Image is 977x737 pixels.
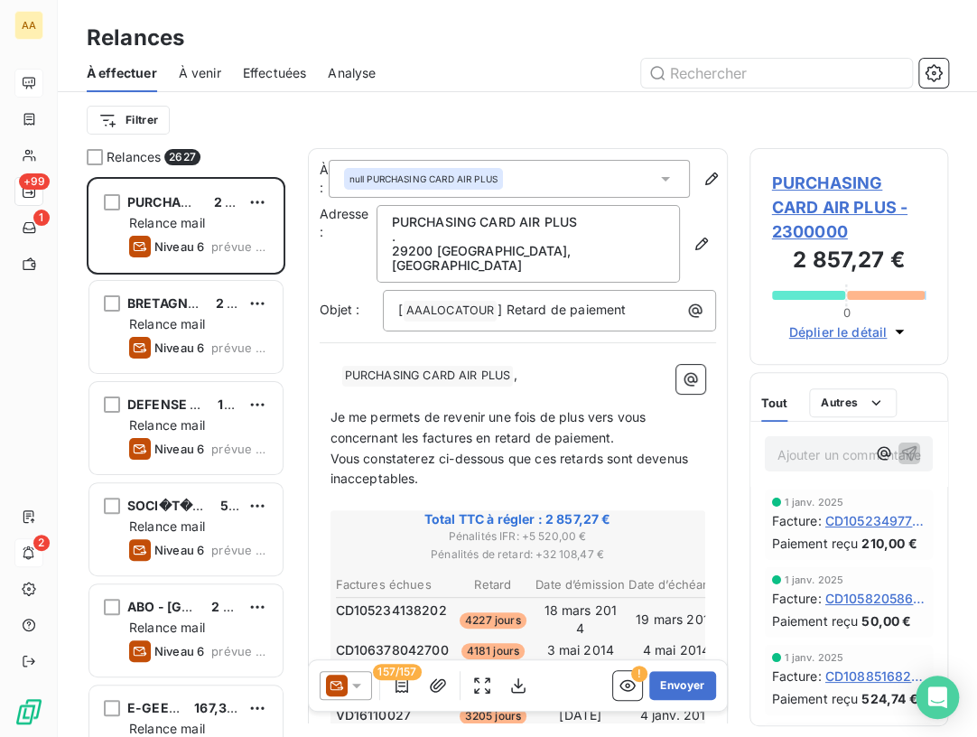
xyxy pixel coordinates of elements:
[127,700,189,715] span: E-GEE SA
[514,367,517,382] span: ,
[785,652,844,663] span: 1 janv. 2025
[788,322,887,341] span: Déplier le détail
[211,599,281,614] span: 2 033,49 €
[127,194,312,210] span: PURCHASING CARD AIR PLUS
[772,244,926,280] h3: 2 857,27 €
[535,575,626,594] th: Date d’émission
[129,316,205,331] span: Relance mail
[211,644,268,658] span: prévue depuis 1692 jours
[129,620,205,635] span: Relance mail
[772,511,822,530] span: Facture :
[342,366,514,387] span: PURCHASING CARD AIR PLUS
[641,59,912,88] input: Rechercher
[453,575,534,594] th: Retard
[398,302,403,317] span: [
[761,396,788,410] span: Tout
[349,173,498,185] span: null PURCHASING CARD AIR PLUS
[127,498,360,513] span: SOCI�T� URGENCE M�DICALES 56
[14,697,43,726] img: Logo LeanPay
[320,302,360,317] span: Objet :
[218,396,293,412] span: 10 385,95 €
[243,64,307,82] span: Effectuées
[392,229,665,244] p: .
[330,409,650,445] span: Je me permets de revenir une fois de plus vers vous concernant les factures en retard de paiement.
[320,161,329,197] label: À :
[87,22,184,54] h3: Relances
[14,11,43,40] div: AA
[336,706,412,724] span: VD16110027
[320,206,369,239] span: Adresse :
[861,611,911,630] span: 50,00 €
[785,497,844,508] span: 1 janv. 2025
[772,589,822,608] span: Facture :
[404,301,498,322] span: AAALOCATOUR
[772,534,859,553] span: Paiement reçu
[460,708,527,724] span: 3205 jours
[392,244,665,273] p: 29200 [GEOGRAPHIC_DATA] , [GEOGRAPHIC_DATA]
[330,451,693,487] span: Vous constaterez ci-dessous que ces retards sont devenus inacceptables.
[785,574,844,585] span: 1 janv. 2025
[216,295,285,311] span: 2 463,84 €
[535,640,626,660] td: 3 mai 2014
[335,575,451,594] th: Factures échues
[783,322,914,342] button: Déplier le détail
[211,442,268,456] span: prévue depuis 1847 jours
[154,644,204,658] span: Niveau 6
[87,106,170,135] button: Filtrer
[129,518,205,534] span: Relance mail
[129,215,205,230] span: Relance mail
[107,148,161,166] span: Relances
[535,705,626,725] td: [DATE]
[772,611,859,630] span: Paiement reçu
[535,601,626,639] td: 18 mars 2014
[628,601,724,639] td: 19 mars 2014
[861,534,917,553] span: 210,00 €
[154,239,204,254] span: Niveau 6
[19,173,50,190] span: +99
[842,305,850,320] span: 0
[328,64,376,82] span: Analyse
[333,528,703,545] span: Pénalités IFR : + 5 520,00 €
[336,641,449,659] span: CD106378042700
[498,302,626,317] span: ] Retard de paiement
[373,664,421,680] span: 157/157
[628,640,724,660] td: 4 mai 2014
[33,210,50,226] span: 1
[333,546,703,563] span: Pénalités de retard : + 32 108,47 €
[211,239,268,254] span: prévue depuis 4172 jours
[214,194,280,210] span: 2 857,27 €
[461,643,526,659] span: 4181 jours
[87,177,285,737] div: grid
[825,667,926,686] span: CD108851682100
[825,511,926,530] span: CD105234977100
[127,295,341,311] span: BRETAGNE PROTECTION SERVICE
[460,612,526,629] span: 4227 jours
[649,671,715,700] button: Envoyer
[129,417,205,433] span: Relance mail
[154,442,204,456] span: Niveau 6
[772,171,926,244] span: PURCHASING CARD AIR PLUS - 2300000
[33,535,50,551] span: 2
[87,64,157,82] span: À effectuer
[628,705,724,725] td: 4 janv. 2017
[825,589,926,608] span: CD105820586900
[916,676,959,719] div: Open Intercom Messenger
[127,396,393,412] span: DEFENSE ENVIRONNEMENT SERVICE LOR
[628,575,724,594] th: Date d’échéance
[772,689,859,708] span: Paiement reçu
[179,64,221,82] span: À venir
[154,341,204,355] span: Niveau 6
[333,510,703,528] span: Total TTC à régler : 2 857,27 €
[336,602,447,620] span: CD105234138202
[392,215,665,229] p: PURCHASING CARD AIR PLUS
[211,341,268,355] span: prévue depuis 1993 jours
[127,599,301,614] span: ABO - [GEOGRAPHIC_DATA]
[154,543,204,557] span: Niveau 6
[164,149,200,165] span: 2627
[220,498,277,513] span: 583,37 €
[129,721,205,736] span: Relance mail
[211,543,268,557] span: prévue depuis 1749 jours
[809,388,897,417] button: Autres
[194,700,247,715] span: 167,39 €
[772,667,822,686] span: Facture :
